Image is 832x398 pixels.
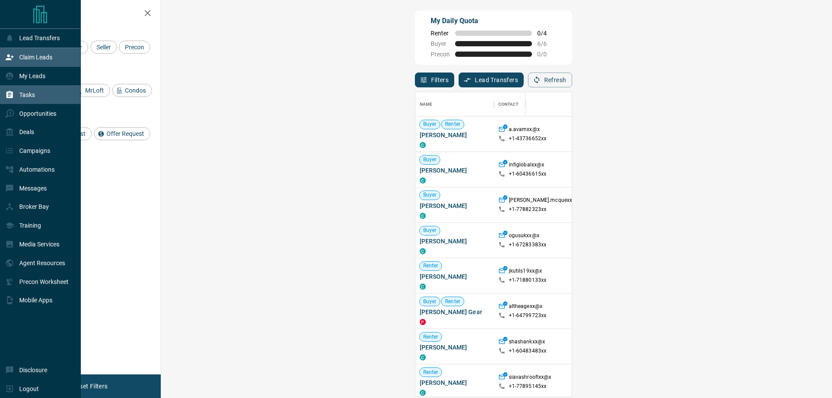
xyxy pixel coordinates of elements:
[420,284,426,290] div: condos.ca
[119,41,150,54] div: Precon
[420,272,490,281] span: [PERSON_NAME]
[104,130,147,137] span: Offer Request
[420,92,433,117] div: Name
[509,383,547,390] p: +1- 77895145xx
[509,135,547,142] p: +1- 43736652xx
[509,374,552,383] p: siavashroofixx@x
[509,347,547,355] p: +1- 60483483xx
[528,73,572,87] button: Refresh
[431,51,450,58] span: Precon
[420,343,490,352] span: [PERSON_NAME]
[420,142,426,148] div: condos.ca
[420,213,426,219] div: condos.ca
[459,73,524,87] button: Lead Transfers
[420,262,442,270] span: Renter
[509,126,540,135] p: a.avamxx@x
[537,51,556,58] span: 0 / 0
[420,354,426,360] div: condos.ca
[122,87,149,94] span: Condos
[509,241,547,249] p: +1- 67283383xx
[90,41,117,54] div: Seller
[420,390,426,396] div: condos.ca
[509,312,547,319] p: +1- 64799723xx
[415,73,455,87] button: Filters
[420,248,426,254] div: condos.ca
[431,30,450,37] span: Renter
[420,333,442,341] span: Renter
[537,40,556,47] span: 6 / 6
[420,191,440,199] span: Buyer
[420,177,426,183] div: condos.ca
[509,161,545,170] p: infiglobalxx@x
[82,87,107,94] span: MrLoft
[509,277,547,284] p: +1- 71880133xx
[420,319,426,325] div: property.ca
[112,84,152,97] div: Condos
[72,84,110,97] div: MrLoft
[66,379,113,394] button: Reset Filters
[509,206,547,213] p: +1- 77882323xx
[420,166,490,175] span: [PERSON_NAME]
[498,92,519,117] div: Contact
[509,170,547,178] p: +1- 60436615xx
[509,267,542,277] p: jkutils19xx@x
[431,16,556,26] p: My Daily Quota
[28,9,152,19] h2: Filters
[537,30,556,37] span: 0 / 4
[420,121,440,128] span: Buyer
[420,298,440,305] span: Buyer
[509,232,539,241] p: ogusukxx@x
[420,227,440,234] span: Buyer
[420,201,490,210] span: [PERSON_NAME]
[420,131,490,139] span: [PERSON_NAME]
[420,308,490,316] span: [PERSON_NAME] Gear
[420,156,440,163] span: Buyer
[93,44,114,51] span: Seller
[509,338,545,347] p: shashankxx@x
[122,44,147,51] span: Precon
[442,298,464,305] span: Renter
[415,92,494,117] div: Name
[442,121,464,128] span: Renter
[509,197,580,206] p: [PERSON_NAME].mcquexx@x
[420,237,490,246] span: [PERSON_NAME]
[431,40,450,47] span: Buyer
[509,303,543,312] p: altheagexx@x
[420,378,490,387] span: [PERSON_NAME]
[94,127,150,140] div: Offer Request
[420,369,442,376] span: Renter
